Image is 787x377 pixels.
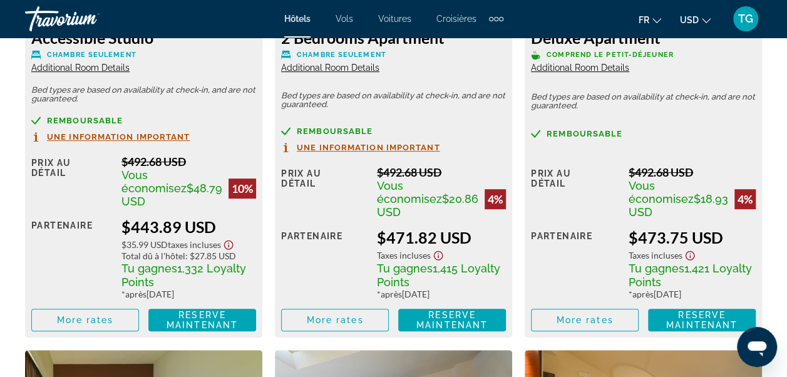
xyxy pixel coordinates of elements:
[31,309,139,331] button: More rates
[680,15,699,25] span: USD
[639,15,649,25] span: fr
[148,309,256,331] button: Reserve maintenant
[680,11,711,29] button: Change currency
[125,289,147,299] span: après
[398,309,506,331] button: Reserve maintenant
[297,127,373,135] span: Remboursable
[737,327,777,367] iframe: Bouton de lancement de la fenêtre de messagerie
[629,262,684,275] span: Tu gagnes
[281,228,368,299] div: Partenaire
[377,262,433,275] span: Tu gagnes
[436,14,476,24] a: Croisières
[168,239,221,250] span: Taxes incluses
[336,14,353,24] a: Vols
[31,132,190,142] button: Une information important
[377,289,506,299] div: * [DATE]
[121,168,187,195] span: Vous économisez
[531,63,629,73] span: Additional Room Details
[47,51,136,59] span: Chambre seulement
[229,178,256,199] div: 10%
[121,155,256,168] div: $492.68 USD
[629,289,756,299] div: * [DATE]
[738,13,753,25] span: TG
[629,228,756,247] div: $473.75 USD
[629,179,694,205] span: Vous économisez
[281,127,506,136] a: Remboursable
[489,9,503,29] button: Extra navigation items
[121,262,246,289] span: 1,332 Loyalty Points
[31,116,256,125] a: Remboursable
[281,309,389,331] button: More rates
[47,116,123,125] span: Remboursable
[377,179,442,205] span: Vous économisez
[377,165,506,179] div: $492.68 USD
[431,247,446,261] button: Show Taxes and Fees disclaimer
[547,51,674,59] span: Comprend le petit-déjeuner
[31,217,112,299] div: Partenaire
[639,11,661,29] button: Change language
[47,133,190,141] span: Une information important
[297,143,440,152] span: Une information important
[57,315,114,325] span: More rates
[629,250,682,261] span: Taxes incluses
[531,309,639,331] button: More rates
[629,165,756,179] div: $492.68 USD
[281,165,368,219] div: Prix au détail
[281,28,506,47] h3: 2 Bedrooms Apartment
[629,192,728,219] span: $18.93 USD
[307,315,364,325] span: More rates
[632,289,654,299] span: après
[531,165,619,219] div: Prix au détail
[31,86,256,103] p: Bed types are based on availability at check-in, and are not guaranteed.
[31,28,256,47] h3: Accessible Studio
[682,247,697,261] button: Show Taxes and Fees disclaimer
[547,130,622,138] span: Remboursable
[485,189,506,209] div: 4%
[377,192,478,219] span: $20.86 USD
[531,129,756,138] a: Remboursable
[734,189,756,209] div: 4%
[377,262,500,289] span: 1,415 Loyalty Points
[531,28,756,47] h3: Deluxe Apartment
[666,310,738,330] span: Reserve maintenant
[121,289,256,299] div: * [DATE]
[729,6,762,32] button: User Menu
[167,310,238,330] span: Reserve maintenant
[297,51,386,59] span: Chambre seulement
[381,289,402,299] span: après
[121,182,222,208] span: $48.79 USD
[378,14,411,24] a: Voitures
[416,310,488,330] span: Reserve maintenant
[121,250,185,261] span: Total dû à l'hôtel
[629,262,752,289] span: 1,421 Loyalty Points
[31,63,130,73] span: Additional Room Details
[121,250,256,261] div: : $27.85 USD
[531,228,619,299] div: Partenaire
[377,228,506,247] div: $471.82 USD
[281,63,379,73] span: Additional Room Details
[121,262,177,275] span: Tu gagnes
[221,236,236,250] button: Show Taxes and Fees disclaimer
[25,3,150,35] a: Travorium
[281,142,440,153] button: Une information important
[121,239,168,250] span: $35.99 USD
[377,250,431,261] span: Taxes incluses
[31,155,112,208] div: Prix au détail
[531,93,756,110] p: Bed types are based on availability at check-in, and are not guaranteed.
[557,315,614,325] span: More rates
[284,14,311,24] a: Hôtels
[121,217,256,236] div: $443.89 USD
[281,91,506,109] p: Bed types are based on availability at check-in, and are not guaranteed.
[648,309,756,331] button: Reserve maintenant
